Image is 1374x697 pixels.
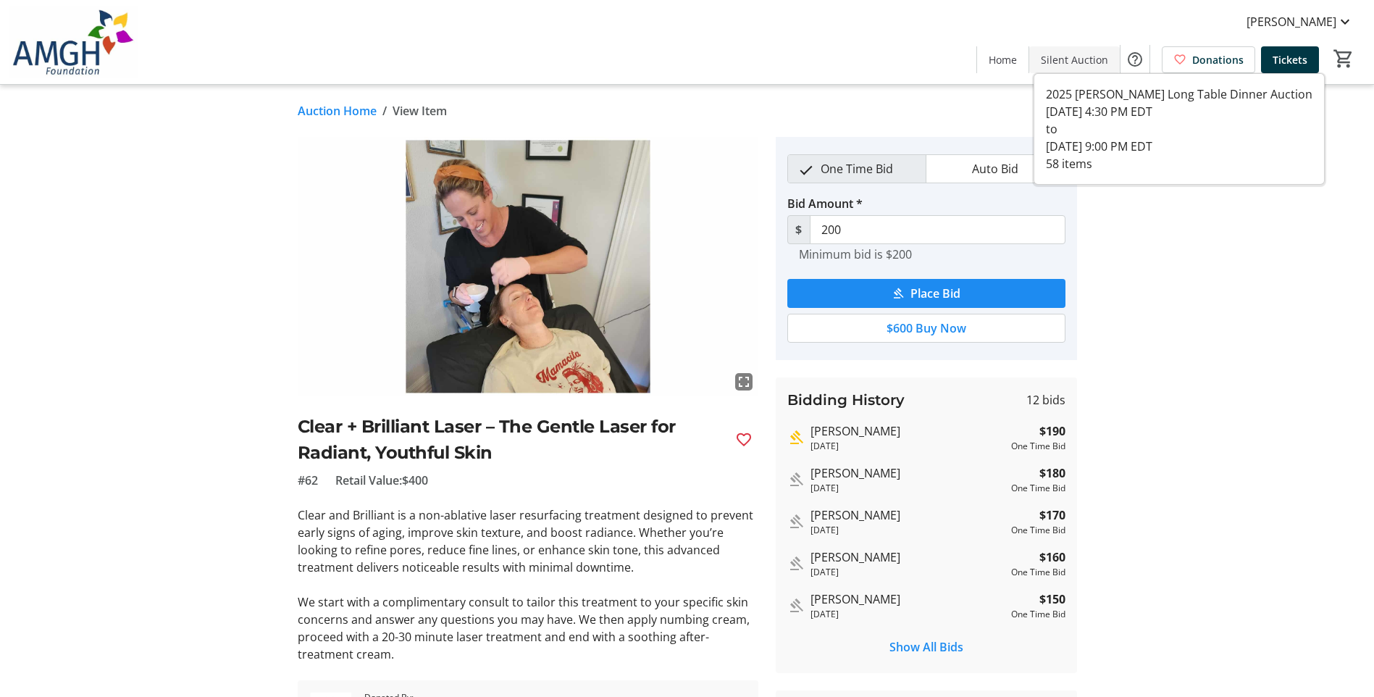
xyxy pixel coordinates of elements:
h3: Bidding History [787,389,905,411]
span: Retail Value: $400 [335,472,428,489]
span: Donations [1192,52,1244,67]
mat-icon: Highest bid [787,429,805,446]
div: [DATE] [810,440,1005,453]
span: 12 bids [1026,391,1065,409]
h2: Clear + Brilliant Laser – The Gentle Laser for Radiant, Youthful Skin [298,414,724,466]
mat-icon: Outbid [787,513,805,530]
span: / [382,102,387,120]
strong: $170 [1039,506,1065,524]
button: Show All Bids [787,633,1065,661]
mat-icon: Outbid [787,597,805,614]
div: [DATE] 4:30 PM EDT [1046,103,1312,120]
div: 2025 [PERSON_NAME] Long Table Dinner Auction [1046,85,1312,103]
button: Cart [1331,46,1357,72]
span: #62 [298,472,318,489]
button: $600 Buy Now [787,314,1065,343]
span: [PERSON_NAME] [1247,13,1336,30]
span: Silent Auction [1041,52,1108,67]
span: View Item [393,102,447,120]
strong: $180 [1039,464,1065,482]
div: [DATE] [810,608,1005,621]
mat-icon: Outbid [787,555,805,572]
div: One Time Bid [1011,524,1065,537]
span: One Time Bid [812,155,902,183]
div: [DATE] [810,482,1005,495]
a: Donations [1162,46,1255,73]
div: One Time Bid [1011,608,1065,621]
span: Show All Bids [889,638,963,656]
button: [PERSON_NAME] [1235,10,1365,33]
span: Tickets [1273,52,1307,67]
tr-hint: Minimum bid is $200 [799,247,912,262]
strong: $160 [1039,548,1065,566]
span: $ [787,215,810,244]
div: [PERSON_NAME] [810,506,1005,524]
button: Place Bid [787,279,1065,308]
div: to [1046,120,1312,138]
strong: $190 [1039,422,1065,440]
mat-icon: Outbid [787,471,805,488]
label: Bid Amount * [787,195,863,212]
div: [DATE] 9:00 PM EDT [1046,138,1312,155]
div: [DATE] [810,524,1005,537]
span: Home [989,52,1017,67]
span: $600 Buy Now [887,320,966,337]
div: One Time Bid [1011,482,1065,495]
a: Tickets [1261,46,1319,73]
a: Silent Auction [1029,46,1120,73]
img: Image [298,137,758,396]
div: [PERSON_NAME] [810,464,1005,482]
span: Auto Bid [963,155,1027,183]
div: [DATE] [810,566,1005,579]
div: 58 items [1046,155,1312,172]
a: Auction Home [298,102,377,120]
strong: $150 [1039,590,1065,608]
a: Home [977,46,1029,73]
p: We start with a complimentary consult to tailor this treatment to your specific skin concerns and... [298,593,758,663]
div: One Time Bid [1011,566,1065,579]
button: Favourite [729,425,758,454]
span: Place Bid [910,285,960,302]
div: [PERSON_NAME] [810,590,1005,608]
div: [PERSON_NAME] [810,548,1005,566]
img: Alexandra Marine & General Hospital Foundation's Logo [9,6,138,78]
mat-icon: fullscreen [735,373,753,391]
button: Help [1120,45,1149,74]
div: One Time Bid [1011,440,1065,453]
p: Clear and Brilliant is a non-ablative laser resurfacing treatment designed to prevent early signs... [298,506,758,576]
div: [PERSON_NAME] [810,422,1005,440]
